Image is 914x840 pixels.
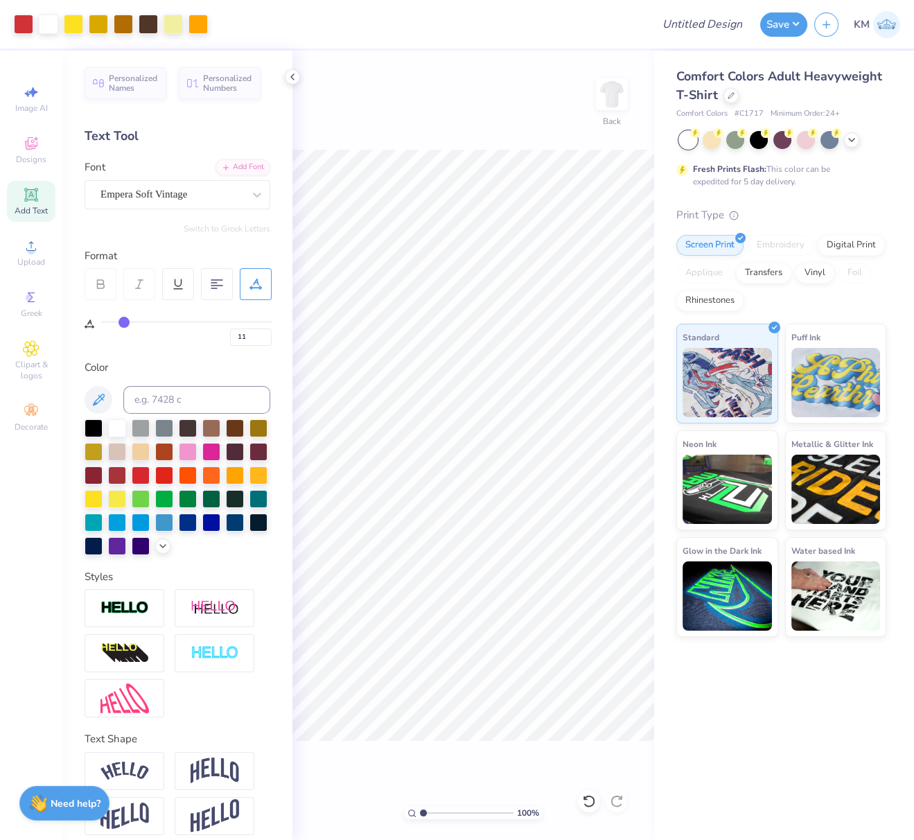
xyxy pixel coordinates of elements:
span: Add Text [15,205,48,216]
span: # C1717 [735,108,764,120]
div: Styles [85,569,270,585]
img: Rise [191,799,239,833]
img: Back [598,80,626,108]
span: Decorate [15,421,48,432]
div: Back [603,115,621,128]
span: Designs [16,154,46,165]
span: Minimum Order: 24 + [771,108,840,120]
div: Rhinestones [676,290,744,311]
span: 100 % [517,807,539,819]
div: Text Tool [85,127,270,146]
button: Save [760,12,807,37]
div: Add Font [216,159,270,175]
span: Standard [683,330,719,344]
img: Arc [100,762,149,780]
div: This color can be expedited for 5 day delivery. [693,163,863,188]
div: Applique [676,263,732,283]
div: Screen Print [676,235,744,256]
img: Puff Ink [791,348,881,417]
div: Transfers [736,263,791,283]
img: Flag [100,803,149,830]
span: Personalized Names [109,73,158,93]
div: Print Type [676,207,886,223]
span: Puff Ink [791,330,820,344]
span: Clipart & logos [7,359,55,381]
img: Negative Space [191,645,239,661]
img: Neon Ink [683,455,772,524]
div: Digital Print [818,235,885,256]
img: 3d Illusion [100,642,149,665]
div: Color [85,360,270,376]
label: Font [85,159,105,175]
a: KM [854,11,900,38]
img: Free Distort [100,683,149,713]
div: Embroidery [748,235,814,256]
span: KM [854,17,870,33]
span: Comfort Colors [676,108,728,120]
img: Glow in the Dark Ink [683,561,772,631]
input: e.g. 7428 c [123,386,270,414]
img: Shadow [191,600,239,617]
span: Water based Ink [791,543,855,558]
span: Greek [21,308,42,319]
div: Foil [838,263,871,283]
span: Upload [17,256,45,268]
span: Glow in the Dark Ink [683,543,762,558]
div: Format [85,248,272,264]
span: Neon Ink [683,437,717,451]
span: Comfort Colors Adult Heavyweight T-Shirt [676,68,882,103]
button: Switch to Greek Letters [184,223,270,234]
div: Vinyl [796,263,834,283]
div: Text Shape [85,731,270,747]
strong: Need help? [51,797,100,810]
span: Image AI [15,103,48,114]
img: Metallic & Glitter Ink [791,455,881,524]
img: Katrina Mae Mijares [873,11,900,38]
img: Standard [683,348,772,417]
span: Metallic & Glitter Ink [791,437,873,451]
img: Stroke [100,600,149,616]
img: Arch [191,758,239,784]
span: Personalized Numbers [203,73,252,93]
img: Water based Ink [791,561,881,631]
strong: Fresh Prints Flash: [693,164,766,175]
input: Untitled Design [651,10,753,38]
